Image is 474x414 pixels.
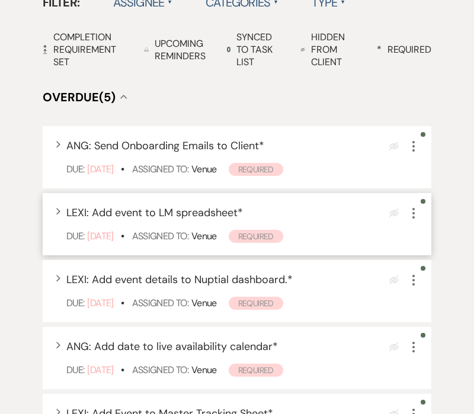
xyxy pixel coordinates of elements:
span: Required [229,230,283,243]
button: LEXI: Add event details to Nuptial dashboard.* [66,274,293,285]
span: [DATE] [87,364,113,376]
span: Overdue (5) [43,89,116,105]
div: Synced to task list [227,31,283,68]
span: [DATE] [87,163,113,175]
span: Assigned To: [132,297,188,309]
span: ANG: Send Onboarding Emails to Client * [66,139,264,153]
span: [DATE] [87,297,113,309]
span: Venue [191,230,217,242]
span: [DATE] [87,230,113,242]
span: Due: [66,297,84,309]
b: • [121,364,124,376]
span: Assigned To: [132,163,188,175]
span: LEXI: Add event details to Nuptial dashboard. * [66,272,293,287]
span: Venue [191,163,217,175]
button: ANG: Send Onboarding Emails to Client* [66,140,264,151]
span: Assigned To: [132,230,188,242]
span: Venue [191,297,217,309]
span: Venue [191,364,217,376]
span: LEXI: Add event to LM spreadsheet * [66,206,243,220]
b: • [121,230,124,242]
b: • [121,297,124,309]
span: Due: [66,230,84,242]
button: Overdue(5) [43,91,127,103]
span: Required [229,364,283,377]
button: ANG: Add date to live availability calendar* [66,341,278,352]
span: Assigned To: [132,364,188,376]
div: Hidden from Client [300,31,360,68]
span: Due: [66,364,84,376]
b: • [121,163,124,175]
div: Completion Requirement Set [43,31,127,68]
div: Required [377,43,431,56]
span: Required [229,297,283,310]
span: Due: [66,163,84,175]
div: Upcoming Reminders [144,37,210,62]
button: LEXI: Add event to LM spreadsheet* [66,207,243,218]
span: ANG: Add date to live availability calendar * [66,339,278,354]
span: Required [229,163,283,176]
